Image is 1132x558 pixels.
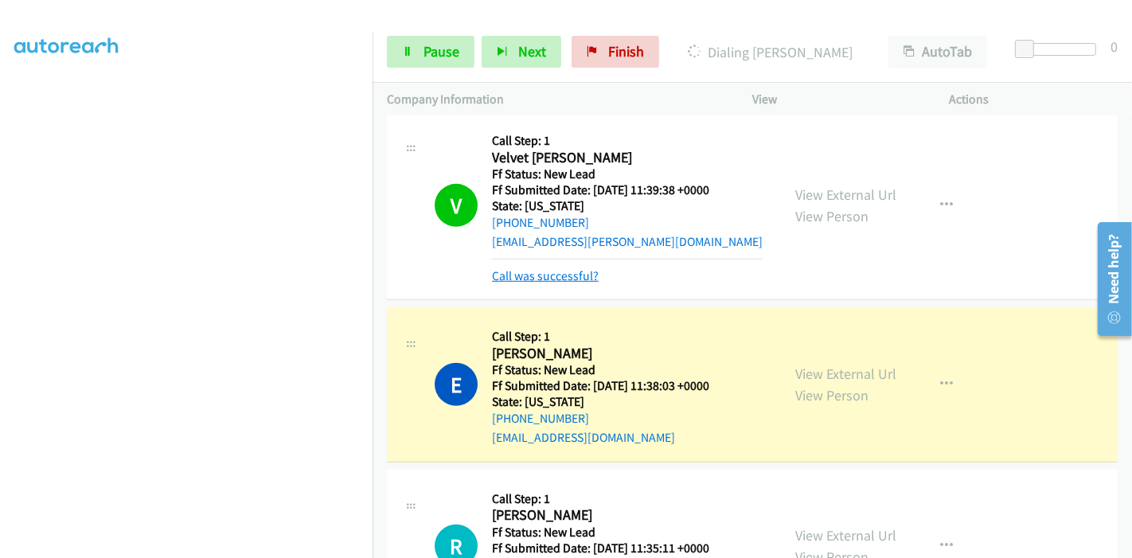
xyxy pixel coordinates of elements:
[492,525,709,540] h5: Ff Status: New Lead
[518,42,546,60] span: Next
[1023,43,1096,56] div: Delay between calls (in seconds)
[795,185,896,204] a: View External Url
[492,378,709,394] h5: Ff Submitted Date: [DATE] 11:38:03 +0000
[572,36,659,68] a: Finish
[1111,36,1118,57] div: 0
[482,36,561,68] button: Next
[492,491,709,507] h5: Call Step: 1
[424,42,459,60] span: Pause
[752,90,921,109] p: View
[795,365,896,383] a: View External Url
[492,362,709,378] h5: Ff Status: New Lead
[435,184,478,227] h1: V
[795,526,896,544] a: View External Url
[681,41,860,63] p: Dialing [PERSON_NAME]
[492,329,709,345] h5: Call Step: 1
[888,36,987,68] button: AutoTab
[492,166,763,182] h5: Ff Status: New Lead
[492,345,709,363] h2: [PERSON_NAME]
[950,90,1118,109] p: Actions
[492,149,763,167] h2: Velvet [PERSON_NAME]
[1087,216,1132,342] iframe: Resource Center
[795,207,869,225] a: View Person
[492,133,763,149] h5: Call Step: 1
[492,234,763,249] a: [EMAIL_ADDRESS][PERSON_NAME][DOMAIN_NAME]
[492,430,675,445] a: [EMAIL_ADDRESS][DOMAIN_NAME]
[492,182,763,198] h5: Ff Submitted Date: [DATE] 11:39:38 +0000
[387,36,474,68] a: Pause
[492,198,763,214] h5: State: [US_STATE]
[492,540,709,556] h5: Ff Submitted Date: [DATE] 11:35:11 +0000
[492,394,709,410] h5: State: [US_STATE]
[387,90,724,109] p: Company Information
[608,42,644,60] span: Finish
[435,363,478,406] h1: E
[492,411,589,426] a: [PHONE_NUMBER]
[492,215,589,230] a: [PHONE_NUMBER]
[795,386,869,404] a: View Person
[492,506,709,525] h2: [PERSON_NAME]
[492,268,599,283] a: Call was successful?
